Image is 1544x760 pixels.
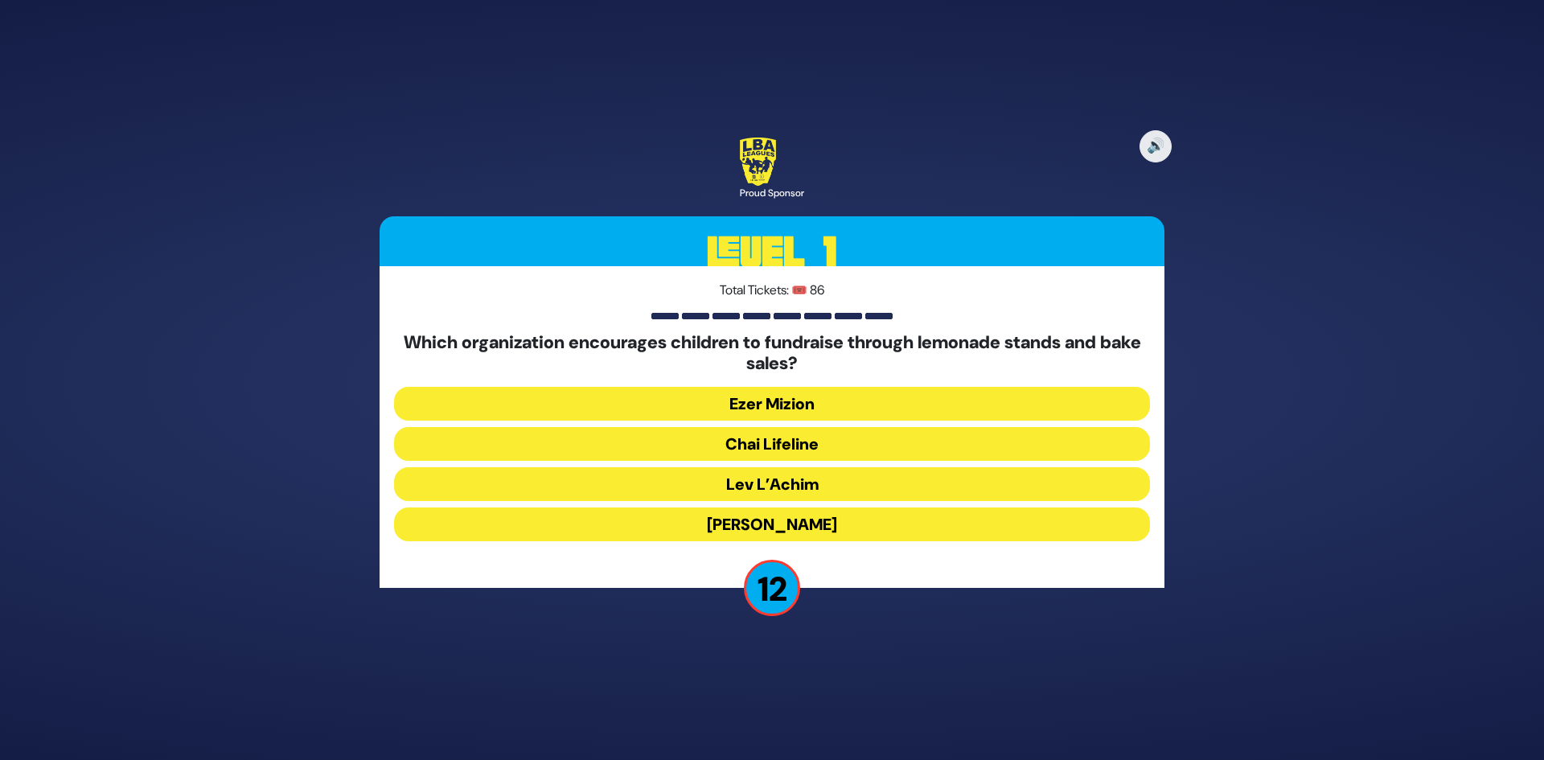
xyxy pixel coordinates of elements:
h3: Level 1 [380,216,1164,289]
p: Total Tickets: 🎟️ 86 [394,281,1150,300]
p: 12 [744,560,800,616]
button: Lev L’Achim [394,467,1150,501]
h5: Which organization encourages children to fundraise through lemonade stands and bake sales? [394,332,1150,375]
button: Chai Lifeline [394,427,1150,461]
button: [PERSON_NAME] [394,507,1150,541]
button: Ezer Mizion [394,387,1150,421]
button: 🔊 [1140,130,1172,162]
div: Proud Sponsor [740,186,804,200]
img: LBA [740,138,776,186]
